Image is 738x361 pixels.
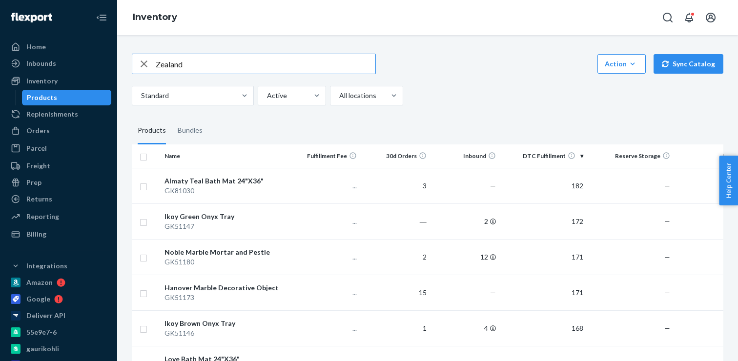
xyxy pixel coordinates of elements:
div: Orders [26,126,50,136]
button: Action [597,54,646,74]
p: ... [295,252,357,262]
a: Freight [6,158,111,174]
button: Sync Catalog [654,54,723,74]
td: 168 [500,310,587,346]
div: Products [138,117,166,144]
div: Products [27,93,57,102]
div: Ikoy Brown Onyx Tray [164,319,287,328]
input: Search inventory by name or sku [156,54,375,74]
th: Reserve Storage [587,144,674,168]
span: — [664,288,670,297]
td: 3 [361,168,430,203]
div: 55e9e7-6 [26,327,57,337]
a: Reporting [6,209,111,224]
div: Noble Marble Mortar and Pestle [164,247,287,257]
span: — [664,324,670,332]
div: GK51146 [164,328,287,338]
td: 182 [500,168,587,203]
td: 2 [430,203,500,239]
span: — [664,181,670,190]
div: Google [26,294,50,304]
p: ... [295,288,357,298]
span: — [664,217,670,225]
div: Almaty Teal Bath Mat 24"X36" [164,176,287,186]
td: 12 [430,239,500,275]
div: Action [605,59,638,69]
a: Orders [6,123,111,139]
td: 4 [430,310,500,346]
button: Close Navigation [92,8,111,27]
td: 171 [500,275,587,310]
ol: breadcrumbs [125,3,185,32]
a: Inbounds [6,56,111,71]
a: Products [22,90,112,105]
div: Ikoy Green Onyx Tray [164,212,287,221]
button: Help Center [719,156,738,205]
div: Hanover Marble Decorative Object [164,283,287,293]
span: — [490,288,496,297]
div: GK51180 [164,257,287,267]
a: Returns [6,191,111,207]
th: Name [161,144,291,168]
td: 1 [361,310,430,346]
div: Integrations [26,261,67,271]
a: gaurikohli [6,341,111,357]
th: 30d Orders [361,144,430,168]
input: Standard [140,91,141,100]
button: Integrations [6,258,111,274]
div: Inventory [26,76,58,86]
td: 15 [361,275,430,310]
span: — [664,253,670,261]
a: 55e9e7-6 [6,324,111,340]
div: GK81030 [164,186,287,196]
a: Prep [6,175,111,190]
th: Inbound [430,144,500,168]
div: Freight [26,161,50,171]
a: Billing [6,226,111,242]
p: ... [295,217,357,226]
a: Parcel [6,140,111,156]
td: 2 [361,239,430,275]
div: Amazon [26,278,53,287]
div: Inbounds [26,59,56,68]
div: Billing [26,229,46,239]
div: Parcel [26,143,47,153]
img: Flexport logo [11,13,52,22]
span: — [490,181,496,190]
p: ... [295,323,357,333]
a: Deliverr API [6,308,111,323]
th: DTC Fulfillment [500,144,587,168]
button: Open account menu [701,8,720,27]
a: Google [6,291,111,307]
button: Open notifications [679,8,699,27]
th: Fulfillment Fee [291,144,361,168]
a: Inventory [6,73,111,89]
input: All locations [338,91,339,100]
div: Bundles [178,117,203,144]
div: Prep [26,178,41,187]
a: Amazon [6,275,111,290]
div: Reporting [26,212,59,221]
a: Inventory [133,12,177,22]
button: Open Search Box [658,8,677,27]
a: Home [6,39,111,55]
p: ... [295,181,357,191]
div: Returns [26,194,52,204]
td: 172 [500,203,587,239]
div: Home [26,42,46,52]
div: GK51147 [164,221,287,231]
div: Deliverr API [26,311,65,321]
a: Replenishments [6,106,111,122]
td: ― [361,203,430,239]
td: 171 [500,239,587,275]
div: gaurikohli [26,344,59,354]
input: Active [266,91,267,100]
div: GK51173 [164,293,287,302]
div: Replenishments [26,109,78,119]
